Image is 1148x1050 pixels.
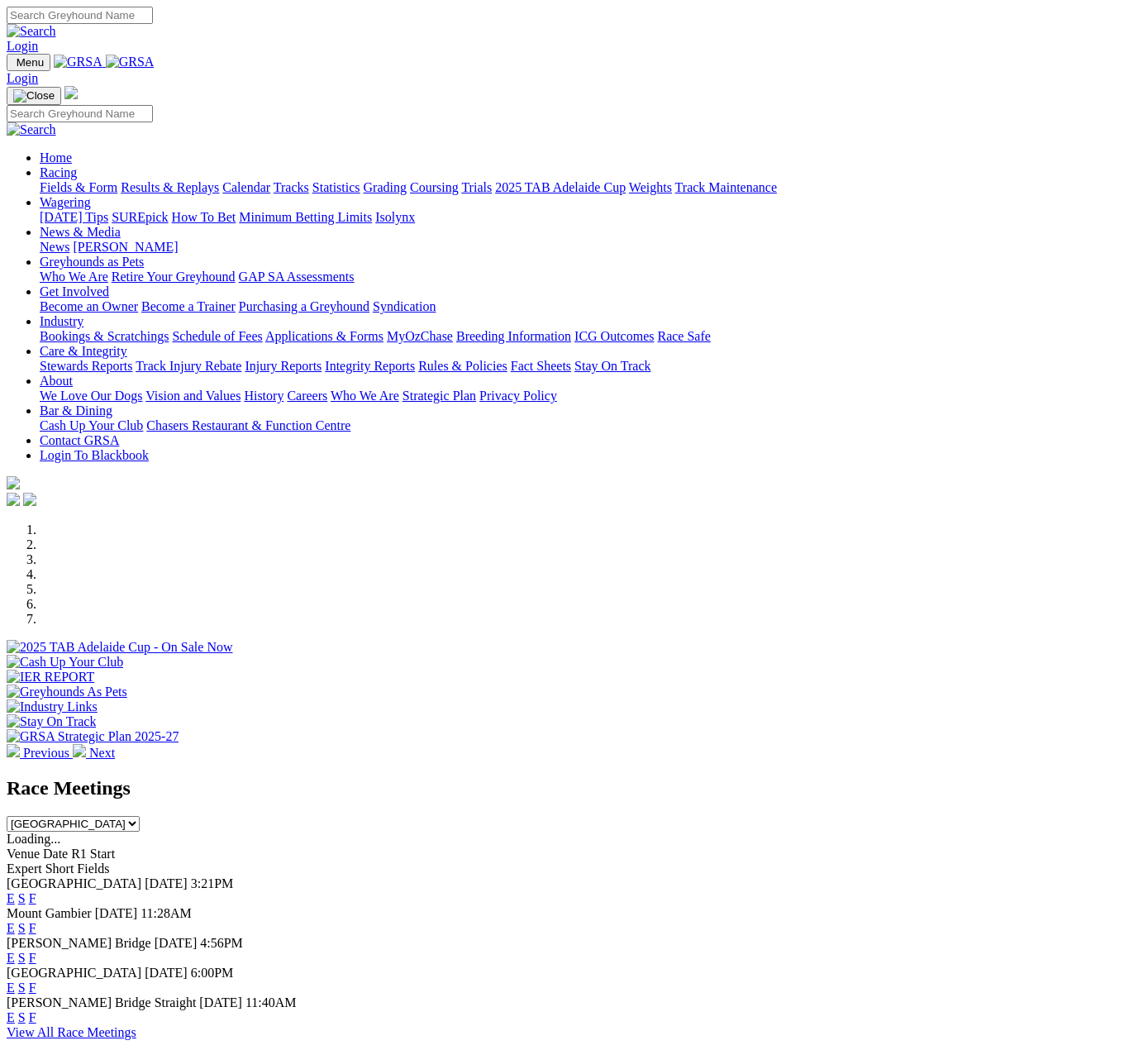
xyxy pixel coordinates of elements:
[7,122,56,137] img: Search
[73,746,115,760] a: Next
[145,389,241,403] a: Vision and Values
[7,71,38,85] a: Login
[45,861,74,876] span: Short
[121,180,219,194] a: Results & Replays
[7,476,20,489] img: logo-grsa-white.png
[43,847,68,861] span: Date
[73,744,86,757] img: chevron-right-pager-white.svg
[40,433,119,447] a: Contact GRSA
[7,891,15,905] a: E
[7,1010,15,1024] a: E
[7,966,141,980] span: [GEOGRAPHIC_DATA]
[141,299,236,313] a: Become a Trainer
[89,746,115,760] span: Next
[23,746,69,760] span: Previous
[629,180,672,194] a: Weights
[675,180,777,194] a: Track Maintenance
[13,89,55,103] img: Close
[40,180,117,194] a: Fields & Form
[191,876,234,890] span: 3:21PM
[418,359,507,373] a: Rules & Policies
[40,344,127,358] a: Care & Integrity
[155,936,198,950] span: [DATE]
[7,87,61,105] button: Toggle navigation
[7,640,233,655] img: 2025 TAB Adelaide Cup - On Sale Now
[7,670,94,685] img: IER REPORT
[373,299,436,313] a: Syndication
[40,389,1141,403] div: About
[146,418,350,432] a: Chasers Restaurant & Function Centre
[199,995,242,1009] span: [DATE]
[40,210,108,224] a: [DATE] Tips
[40,195,91,209] a: Wagering
[54,55,102,69] img: GRSA
[7,936,151,950] span: [PERSON_NAME] Bridge
[244,389,283,403] a: History
[312,180,360,194] a: Statistics
[29,891,36,905] a: F
[40,389,142,403] a: We Love Our Dogs
[77,861,109,876] span: Fields
[172,210,236,224] a: How To Bet
[40,255,144,269] a: Greyhounds as Pets
[574,329,654,343] a: ICG Outcomes
[657,329,710,343] a: Race Safe
[479,389,557,403] a: Privacy Policy
[29,1010,36,1024] a: F
[40,299,1141,314] div: Get Involved
[40,359,132,373] a: Stewards Reports
[40,314,83,328] a: Industry
[403,389,476,403] a: Strategic Plan
[95,906,138,920] span: [DATE]
[40,329,1141,344] div: Industry
[136,359,241,373] a: Track Injury Rebate
[106,55,155,69] img: GRSA
[456,329,571,343] a: Breeding Information
[7,1025,136,1039] a: View All Race Meetings
[387,329,453,343] a: MyOzChase
[7,655,123,670] img: Cash Up Your Club
[172,329,262,343] a: Schedule of Fees
[7,39,38,53] a: Login
[40,210,1141,225] div: Wagering
[71,847,115,861] span: R1 Start
[40,240,69,254] a: News
[7,777,1141,799] h2: Race Meetings
[191,966,234,980] span: 6:00PM
[40,270,108,284] a: Who We Are
[112,210,168,224] a: SUREpick
[7,54,50,71] button: Toggle navigation
[495,180,626,194] a: 2025 TAB Adelaide Cup
[18,1010,26,1024] a: S
[7,876,141,890] span: [GEOGRAPHIC_DATA]
[40,403,112,418] a: Bar & Dining
[511,359,571,373] a: Fact Sheets
[7,995,196,1009] span: [PERSON_NAME] Bridge Straight
[64,86,78,99] img: logo-grsa-white.png
[410,180,459,194] a: Coursing
[17,56,44,69] span: Menu
[18,951,26,965] a: S
[7,981,15,995] a: E
[7,729,179,744] img: GRSA Strategic Plan 2025-27
[18,921,26,935] a: S
[18,981,26,995] a: S
[145,876,188,890] span: [DATE]
[40,329,169,343] a: Bookings & Scratchings
[7,832,60,846] span: Loading...
[364,180,407,194] a: Grading
[40,299,138,313] a: Become an Owner
[274,180,309,194] a: Tracks
[239,270,355,284] a: GAP SA Assessments
[7,861,42,876] span: Expert
[287,389,327,403] a: Careers
[23,493,36,506] img: twitter.svg
[145,966,188,980] span: [DATE]
[112,270,236,284] a: Retire Your Greyhound
[574,359,650,373] a: Stay On Track
[7,685,127,699] img: Greyhounds As Pets
[40,448,149,462] a: Login To Blackbook
[7,493,20,506] img: facebook.svg
[40,284,109,298] a: Get Involved
[461,180,492,194] a: Trials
